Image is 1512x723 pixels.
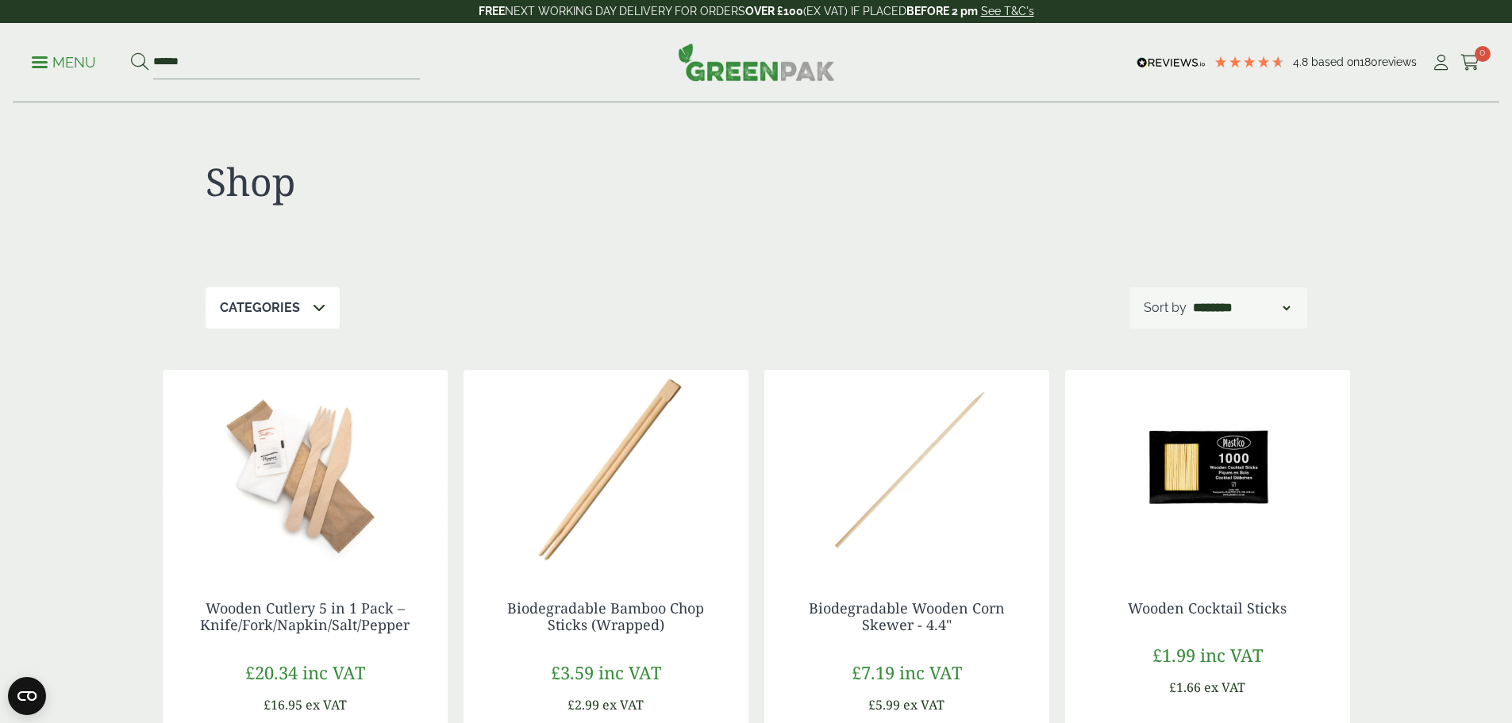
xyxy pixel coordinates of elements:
[32,53,96,69] a: Menu
[1360,56,1378,68] span: 180
[1293,56,1311,68] span: 4.8
[200,598,410,635] a: Wooden Cutlery 5 in 1 Pack – Knife/Fork/Napkin/Salt/Pepper
[567,696,599,713] span: £2.99
[1214,55,1285,69] div: 4.78 Stars
[899,660,962,684] span: inc VAT
[1169,679,1201,696] span: £1.66
[598,660,661,684] span: inc VAT
[479,5,505,17] strong: FREE
[1065,370,1350,568] img: Wooden Cocktail Sticks-0
[8,677,46,715] button: Open CMP widget
[163,370,448,568] img: 5 in 1 wooden cutlery
[678,43,835,81] img: GreenPak Supplies
[1460,55,1480,71] i: Cart
[551,660,594,684] span: £3.59
[264,696,302,713] span: £16.95
[1378,56,1417,68] span: reviews
[903,696,945,713] span: ex VAT
[981,5,1034,17] a: See T&C's
[245,660,298,684] span: £20.34
[302,660,365,684] span: inc VAT
[906,5,978,17] strong: BEFORE 2 pm
[868,696,900,713] span: £5.99
[745,5,803,17] strong: OVER £100
[1137,57,1206,68] img: REVIEWS.io
[206,159,756,205] h1: Shop
[764,370,1049,568] img: corn skewer
[852,660,895,684] span: £7.19
[1311,56,1360,68] span: Based on
[602,696,644,713] span: ex VAT
[464,370,748,568] img: 10330.23P-High
[220,298,300,317] p: Categories
[32,53,96,72] p: Menu
[1152,643,1195,667] span: £1.99
[809,598,1005,635] a: Biodegradable Wooden Corn Skewer - 4.4"
[1475,46,1491,62] span: 0
[507,598,704,635] a: Biodegradable Bamboo Chop Sticks (Wrapped)
[1431,55,1451,71] i: My Account
[1204,679,1245,696] span: ex VAT
[1190,298,1293,317] select: Shop order
[1128,598,1287,617] a: Wooden Cocktail Sticks
[1460,51,1480,75] a: 0
[306,696,347,713] span: ex VAT
[1144,298,1187,317] p: Sort by
[1200,643,1263,667] span: inc VAT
